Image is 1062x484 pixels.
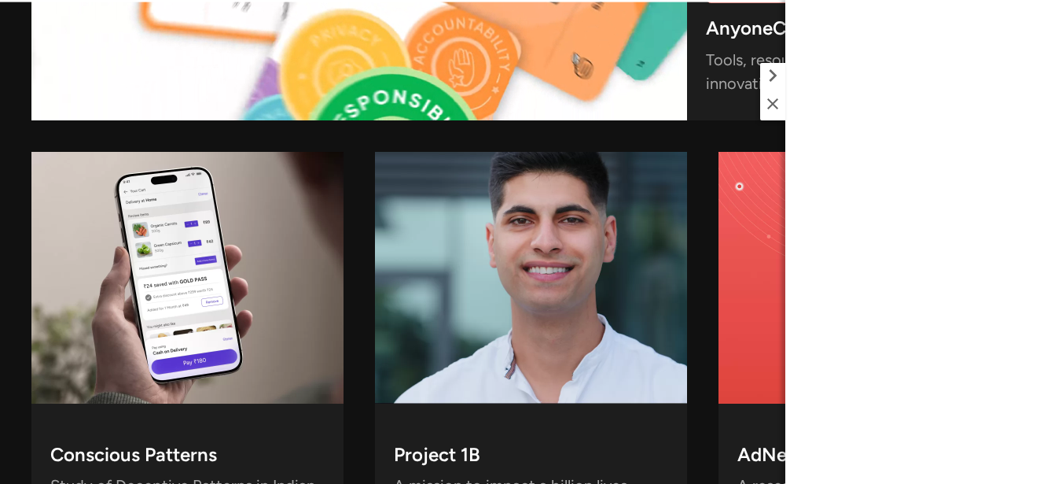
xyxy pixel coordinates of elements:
[394,448,480,469] h3: Project 1B
[706,22,826,43] h3: AnyoneCanAI
[737,448,942,469] h3: AdNext - The AI Edition
[50,448,217,469] h3: Conscious Patterns
[706,54,1012,95] p: Tools, resources and inspiration to build innovative AI experiences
